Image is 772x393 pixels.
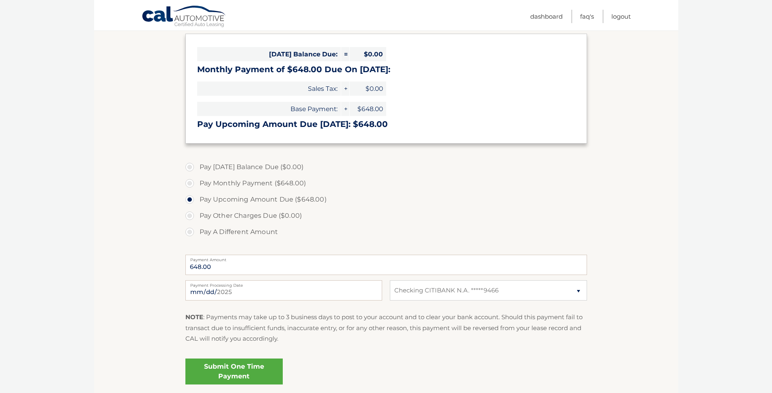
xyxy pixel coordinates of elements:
[185,191,587,208] label: Pay Upcoming Amount Due ($648.00)
[350,47,386,61] span: $0.00
[350,82,386,96] span: $0.00
[142,5,227,29] a: Cal Automotive
[197,82,341,96] span: Sales Tax:
[185,313,203,321] strong: NOTE
[197,64,575,75] h3: Monthly Payment of $648.00 Due On [DATE]:
[580,10,594,23] a: FAQ's
[185,175,587,191] label: Pay Monthly Payment ($648.00)
[185,224,587,240] label: Pay A Different Amount
[611,10,631,23] a: Logout
[341,102,349,116] span: +
[185,280,382,287] label: Payment Processing Date
[185,255,587,261] label: Payment Amount
[185,159,587,175] label: Pay [DATE] Balance Due ($0.00)
[185,255,587,275] input: Payment Amount
[197,119,575,129] h3: Pay Upcoming Amount Due [DATE]: $648.00
[185,312,587,344] p: : Payments may take up to 3 business days to post to your account and to clear your bank account....
[185,208,587,224] label: Pay Other Charges Due ($0.00)
[341,47,349,61] span: =
[530,10,563,23] a: Dashboard
[197,47,341,61] span: [DATE] Balance Due:
[185,280,382,301] input: Payment Date
[350,102,386,116] span: $648.00
[341,82,349,96] span: +
[197,102,341,116] span: Base Payment:
[185,359,283,384] a: Submit One Time Payment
